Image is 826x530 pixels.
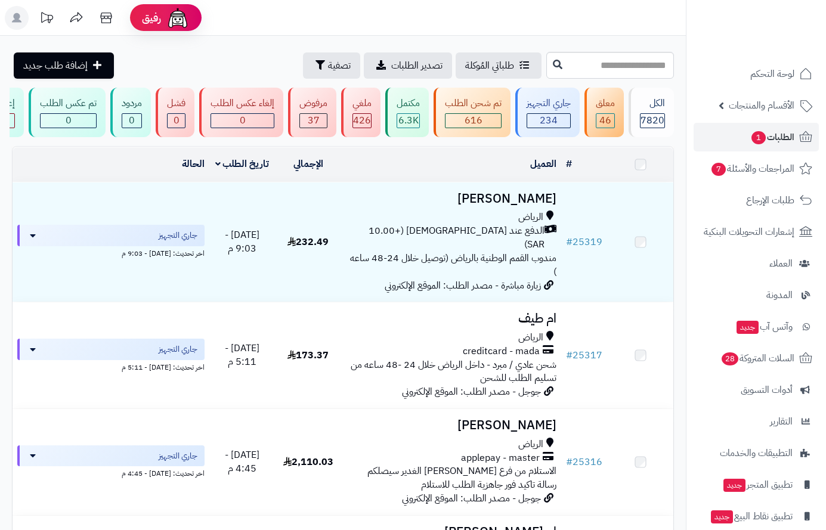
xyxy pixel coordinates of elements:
[566,455,602,469] a: #25316
[122,97,142,110] div: مردود
[465,58,514,73] span: طلباتي المُوكلة
[287,348,329,362] span: 173.37
[364,52,452,79] a: تصدير الطلبات
[159,343,197,355] span: جاري التجهيز
[513,88,582,137] a: جاري التجهيز 234
[174,113,180,128] span: 0
[122,114,141,128] div: 0
[383,88,431,137] a: مكتمل 6.3K
[566,235,573,249] span: #
[723,479,745,492] span: جديد
[694,154,819,183] a: المراجعات والأسئلة7
[367,464,556,492] span: الاستلام من فرع [PERSON_NAME] الغدير سيصلكم رسالة تاكيد فور جاهزية الطلب للاستلام
[293,157,323,171] a: الإجمالي
[431,88,513,137] a: تم شحن الطلب 616
[751,131,766,145] span: 1
[694,249,819,278] a: العملاء
[720,350,794,367] span: السلات المتروكة
[530,157,556,171] a: العميل
[346,192,556,206] h3: [PERSON_NAME]
[391,58,443,73] span: تصدير الطلبات
[153,88,197,137] a: فشل 0
[352,97,372,110] div: ملغي
[303,52,360,79] button: تصفية
[461,451,540,465] span: applepay - master
[518,331,543,345] span: الرياض
[710,160,794,177] span: المراجعات والأسئلة
[346,224,545,252] span: الدفع عند [DEMOGRAPHIC_DATA] (+10.00 SAR)
[694,60,819,88] a: لوحة التحكم
[750,129,794,145] span: الطلبات
[694,186,819,215] a: طلبات الإرجاع
[23,58,88,73] span: إضافة طلب جديد
[720,445,793,461] span: التطبيقات والخدمات
[283,455,333,469] span: 2,110.03
[339,88,383,137] a: ملغي 426
[566,157,572,171] a: #
[711,510,733,523] span: جديد
[766,287,793,303] span: المدونة
[287,235,329,249] span: 232.49
[694,312,819,341] a: وآتس آبجديد
[626,88,676,137] a: الكل7820
[346,419,556,432] h3: [PERSON_NAME]
[721,352,740,366] span: 28
[397,114,419,128] div: 6271
[308,113,320,128] span: 37
[704,224,794,240] span: إشعارات التحويلات البنكية
[240,113,246,128] span: 0
[711,162,726,176] span: 7
[746,192,794,209] span: طلبات الإرجاع
[694,407,819,436] a: التقارير
[596,114,614,128] div: 46
[353,113,371,128] span: 426
[159,230,197,241] span: جاري التجهيز
[167,97,185,110] div: فشل
[17,246,205,259] div: اخر تحديث: [DATE] - 9:03 م
[566,455,573,469] span: #
[353,114,371,128] div: 426
[351,358,556,386] span: شحن عادي / مبرد - داخل الرياض خلال 24 -48 ساعه من تسليم الطلب للشحن
[211,97,274,110] div: إلغاء عكس الطلب
[694,439,819,467] a: التطبيقات والخدمات
[694,123,819,151] a: الطلبات1
[694,218,819,246] a: إشعارات التحويلات البنكية
[225,228,259,256] span: [DATE] - 9:03 م
[385,278,541,293] span: زيارة مباشرة - مصدر الطلب: الموقع الإلكتروني
[710,508,793,525] span: تطبيق نقاط البيع
[197,88,286,137] a: إلغاء عكس الطلب 0
[225,448,259,476] span: [DATE] - 4:45 م
[398,113,419,128] span: 6.3K
[722,476,793,493] span: تطبيق المتجر
[456,52,542,79] a: طلباتي المُوكلة
[527,114,570,128] div: 234
[596,97,615,110] div: معلق
[166,6,190,30] img: ai-face.png
[225,341,259,369] span: [DATE] - 5:11 م
[350,251,556,279] span: مندوب القمم الوطنية بالرياض (توصيل خلال 24-48 ساعه )
[26,88,108,137] a: تم عكس الطلب 0
[694,376,819,404] a: أدوات التسويق
[729,97,794,114] span: الأقسام والمنتجات
[286,88,339,137] a: مرفوض 37
[599,113,611,128] span: 46
[694,470,819,499] a: تطبيق المتجرجديد
[566,348,573,362] span: #
[446,114,501,128] div: 616
[168,114,185,128] div: 0
[518,438,543,451] span: الرياض
[582,88,626,137] a: معلق 46
[182,157,205,171] a: الحالة
[641,113,664,128] span: 7820
[769,255,793,272] span: العملاء
[142,11,161,25] span: رفيق
[640,97,665,110] div: الكل
[770,413,793,430] span: التقارير
[566,348,602,362] a: #25317
[129,113,135,128] span: 0
[540,113,558,128] span: 234
[66,113,72,128] span: 0
[328,58,351,73] span: تصفية
[211,114,274,128] div: 0
[694,344,819,373] a: السلات المتروكة28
